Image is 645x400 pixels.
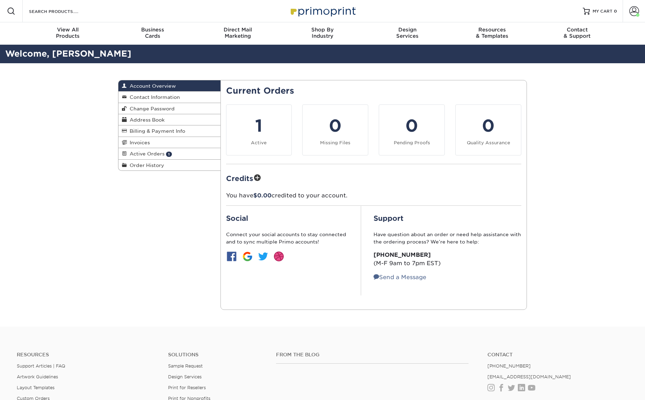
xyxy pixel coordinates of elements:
[455,104,521,155] a: 0 Quality Assurance
[226,214,348,223] h2: Social
[487,363,531,369] a: [PHONE_NUMBER]
[374,274,426,281] a: Send a Message
[242,251,253,262] img: btn-google.jpg
[166,152,172,157] span: 1
[365,27,450,33] span: Design
[118,103,220,114] a: Change Password
[226,104,292,155] a: 1 Active
[118,160,220,170] a: Order History
[450,27,535,39] div: & Templates
[127,83,176,89] span: Account Overview
[365,22,450,45] a: DesignServices
[450,22,535,45] a: Resources& Templates
[127,94,180,100] span: Contact Information
[374,214,521,223] h2: Support
[118,148,220,159] a: Active Orders 1
[168,352,266,358] h4: Solutions
[226,86,522,96] h2: Current Orders
[251,140,267,145] small: Active
[110,27,195,33] span: Business
[118,114,220,125] a: Address Book
[127,151,165,157] span: Active Orders
[168,363,203,369] a: Sample Request
[307,113,364,138] div: 0
[460,113,517,138] div: 0
[273,251,284,262] img: btn-dribbble.jpg
[379,104,445,155] a: 0 Pending Proofs
[487,352,628,358] a: Contact
[231,113,288,138] div: 1
[110,27,195,39] div: Cards
[383,113,440,138] div: 0
[320,140,350,145] small: Missing Files
[168,374,202,379] a: Design Services
[374,231,521,245] p: Have question about an order or need help assistance with the ordering process? We’re here to help:
[226,251,237,262] img: btn-facebook.jpg
[614,9,617,14] span: 0
[127,117,165,123] span: Address Book
[226,231,348,245] p: Connect your social accounts to stay connected and to sync multiple Primo accounts!
[127,106,175,111] span: Change Password
[467,140,510,145] small: Quality Assurance
[118,125,220,137] a: Billing & Payment Info
[280,27,365,39] div: Industry
[17,352,158,358] h4: Resources
[195,27,280,39] div: Marketing
[302,104,368,155] a: 0 Missing Files
[253,192,271,199] span: $0.00
[26,27,110,39] div: Products
[28,7,96,15] input: SEARCH PRODUCTS.....
[127,162,164,168] span: Order History
[195,27,280,33] span: Direct Mail
[17,385,55,390] a: Layout Templates
[374,252,431,258] strong: [PHONE_NUMBER]
[26,22,110,45] a: View AllProducts
[118,137,220,148] a: Invoices
[280,27,365,33] span: Shop By
[288,3,357,19] img: Primoprint
[17,363,65,369] a: Support Articles | FAQ
[535,22,619,45] a: Contact& Support
[593,8,613,14] span: MY CART
[118,92,220,103] a: Contact Information
[127,128,185,134] span: Billing & Payment Info
[535,27,619,39] div: & Support
[195,22,280,45] a: Direct MailMarketing
[394,140,430,145] small: Pending Proofs
[280,22,365,45] a: Shop ByIndustry
[26,27,110,33] span: View All
[365,27,450,39] div: Services
[127,140,150,145] span: Invoices
[374,251,521,268] p: (M-F 9am to 7pm EST)
[118,80,220,92] a: Account Overview
[168,385,206,390] a: Print for Resellers
[276,352,469,358] h4: From the Blog
[17,374,58,379] a: Artwork Guidelines
[450,27,535,33] span: Resources
[535,27,619,33] span: Contact
[487,374,571,379] a: [EMAIL_ADDRESS][DOMAIN_NAME]
[226,191,522,200] p: You have credited to your account.
[258,251,269,262] img: btn-twitter.jpg
[226,173,522,183] h2: Credits
[110,22,195,45] a: BusinessCards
